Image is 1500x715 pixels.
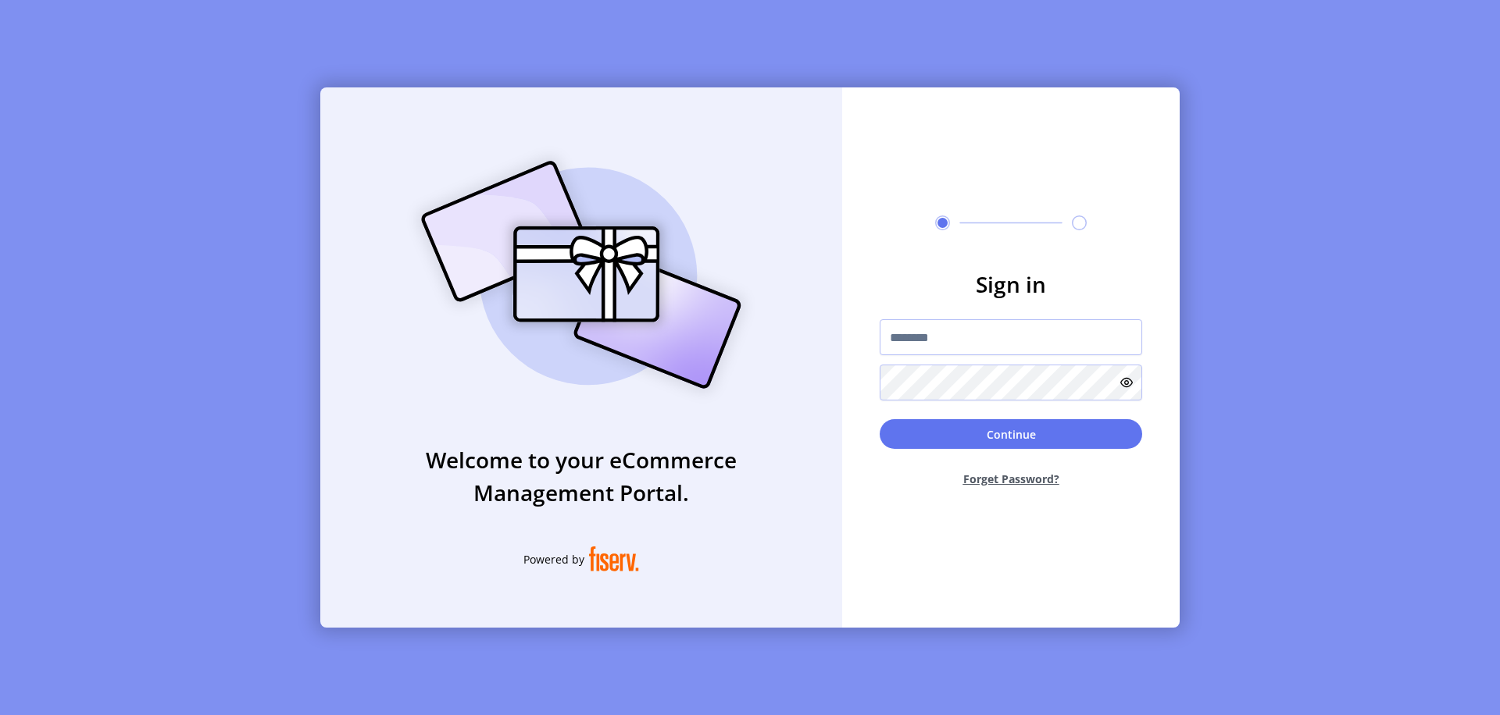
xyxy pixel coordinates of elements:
[880,268,1142,301] h3: Sign in
[880,458,1142,500] button: Forget Password?
[523,551,584,567] span: Powered by
[398,144,765,406] img: card_Illustration.svg
[320,443,842,509] h3: Welcome to your eCommerce Management Portal.
[880,419,1142,449] button: Continue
